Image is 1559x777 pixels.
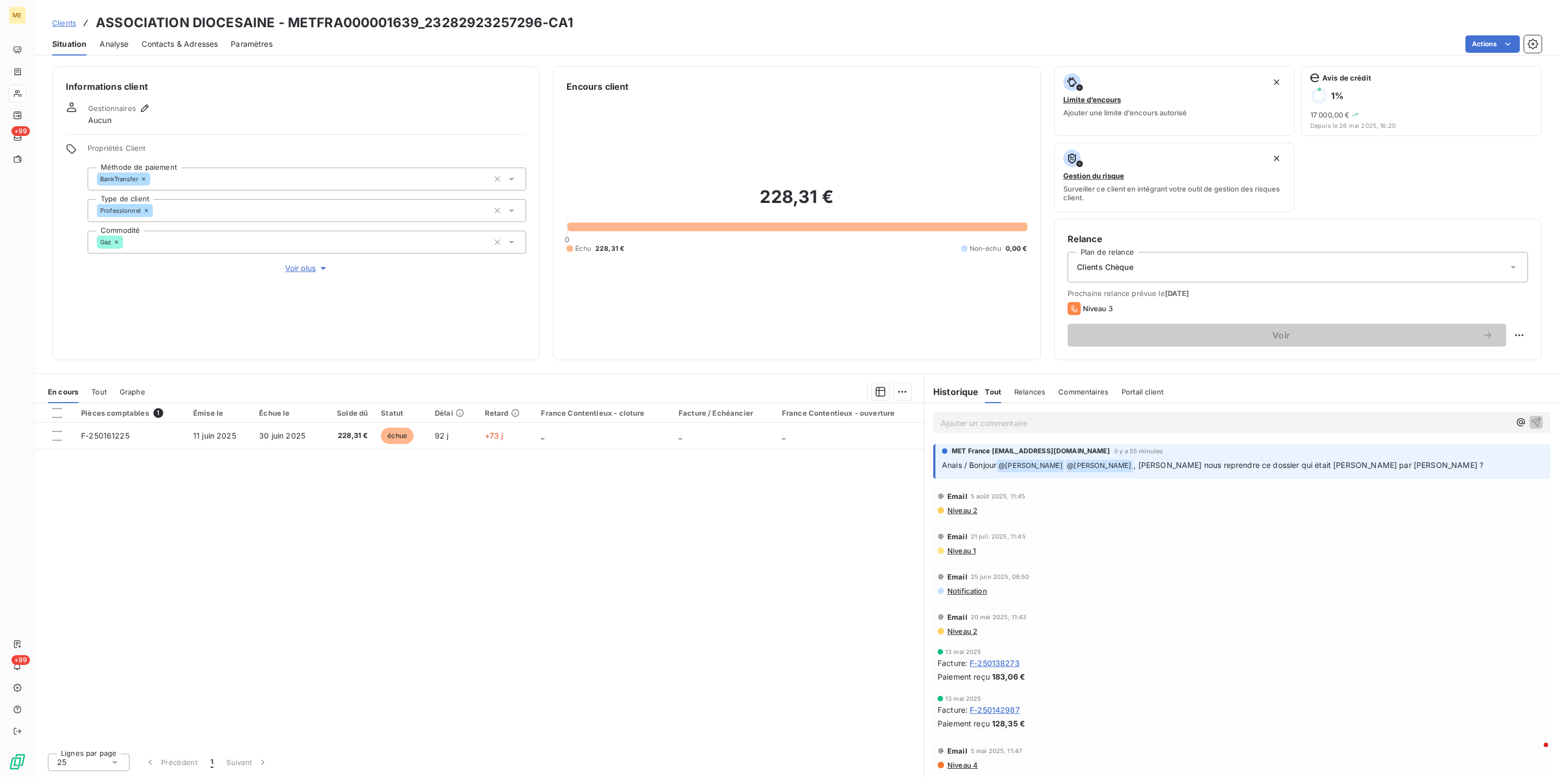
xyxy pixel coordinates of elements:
span: 30 juin 2025 [259,431,305,440]
span: 5 mai 2025, 11:47 [971,748,1022,754]
h3: ASSOCIATION DIOCESAINE - METFRA000001639_23282923257296-CA1 [96,13,573,33]
span: , [PERSON_NAME] nous reprendre ce dossier qui était [PERSON_NAME] par [PERSON_NAME] ? [1133,460,1483,470]
span: Paramètres [231,39,273,50]
button: 1 [204,751,220,774]
span: Échu [575,244,591,254]
span: Email [947,532,968,541]
span: Commentaires [1058,387,1108,396]
span: @ [PERSON_NAME] [1065,460,1133,472]
span: 25 juin 2025, 08:50 [971,573,1030,580]
span: 1 [211,757,213,768]
span: Relances [1014,387,1045,396]
button: Actions [1465,35,1520,53]
span: 21 juil. 2025, 11:45 [971,533,1026,540]
button: Voir plus [88,262,526,274]
span: Niveau 2 [946,627,977,636]
span: Email [947,572,968,581]
div: Solde dû [329,409,368,417]
span: +73 j [485,431,503,440]
div: Échue le [259,409,316,417]
input: Ajouter une valeur [123,237,132,247]
span: Facture : [938,657,968,669]
span: Email [947,492,968,501]
iframe: Intercom live chat [1522,740,1548,766]
span: Tout [985,387,1001,396]
span: [DATE] [1165,289,1190,298]
span: 0,00 € [1006,244,1027,254]
div: Retard [485,409,528,417]
span: Facture : [938,704,968,716]
span: Email [947,747,968,755]
span: 20 mai 2025, 11:43 [971,614,1027,620]
span: Niveau 4 [946,761,978,769]
span: Non-échu [970,244,1001,254]
span: Propriétés Client [88,144,526,159]
span: _ [679,431,682,440]
span: Gestionnaires [88,104,136,113]
span: Gestion du risque [1063,171,1124,180]
span: Notification [946,587,987,595]
span: il y a 55 minutes [1114,448,1163,454]
h6: Relance [1068,232,1528,245]
span: BankTransfer [100,176,138,182]
span: Niveau 2 [946,506,977,515]
span: Prochaine relance prévue le [1068,289,1528,298]
input: Ajouter une valeur [150,174,159,184]
div: ME [9,7,26,24]
button: Précédent [138,751,204,774]
span: 128,35 € [992,718,1025,729]
span: F-250161225 [81,431,130,440]
span: Niveau 3 [1083,304,1113,313]
span: +99 [11,126,30,136]
span: Graphe [120,387,145,396]
span: Analyse [100,39,128,50]
span: 11 juin 2025 [193,431,236,440]
button: Suivant [220,751,275,774]
div: France Contentieux - ouverture [782,409,917,417]
h2: 228,31 € [566,186,1027,219]
a: Clients [52,17,76,28]
span: 13 mai 2025 [945,695,982,702]
span: 92 j [435,431,449,440]
h6: Historique [925,385,979,398]
span: En cours [48,387,78,396]
span: Professionnel [100,207,141,214]
span: Gaz [100,239,111,245]
h6: Informations client [66,80,526,93]
span: Tout [91,387,107,396]
h6: Encours client [566,80,628,93]
span: Anais / Bonjour [942,460,996,470]
span: Voir [1081,331,1482,340]
span: échue [381,428,414,444]
span: _ [541,431,544,440]
span: 183,06 € [992,671,1025,682]
span: 0 [565,235,569,244]
span: 13 mai 2025 [945,649,982,655]
span: +99 [11,655,30,665]
span: Surveiller ce client en intégrant votre outil de gestion des risques client. [1063,184,1285,202]
span: Ajouter une limite d’encours autorisé [1063,108,1187,117]
span: 228,31 € [329,430,368,441]
span: Clients Chèque [1077,262,1133,273]
span: MET France [EMAIL_ADDRESS][DOMAIN_NAME] [952,446,1110,456]
div: Pièces comptables [81,408,180,418]
span: Clients [52,18,76,27]
button: Limite d’encoursAjouter une limite d’encours autorisé [1054,66,1295,136]
span: _ [782,431,785,440]
span: Aucun [88,115,112,126]
img: Logo LeanPay [9,753,26,770]
div: Émise le [193,409,246,417]
span: Paiement reçu [938,718,990,729]
span: Depuis le 26 mai 2025, 16:20 [1310,122,1532,129]
span: 17 000,00 € [1310,110,1350,119]
span: Voir plus [285,263,329,274]
div: France Contentieux - cloture [541,409,665,417]
span: Paiement reçu [938,671,990,682]
span: F-250138273 [970,657,1020,669]
span: Situation [52,39,87,50]
span: Limite d’encours [1063,95,1121,104]
span: F-250142987 [970,704,1020,716]
span: Niveau 1 [946,546,976,555]
span: Portail client [1122,387,1163,396]
button: Voir [1068,324,1506,347]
